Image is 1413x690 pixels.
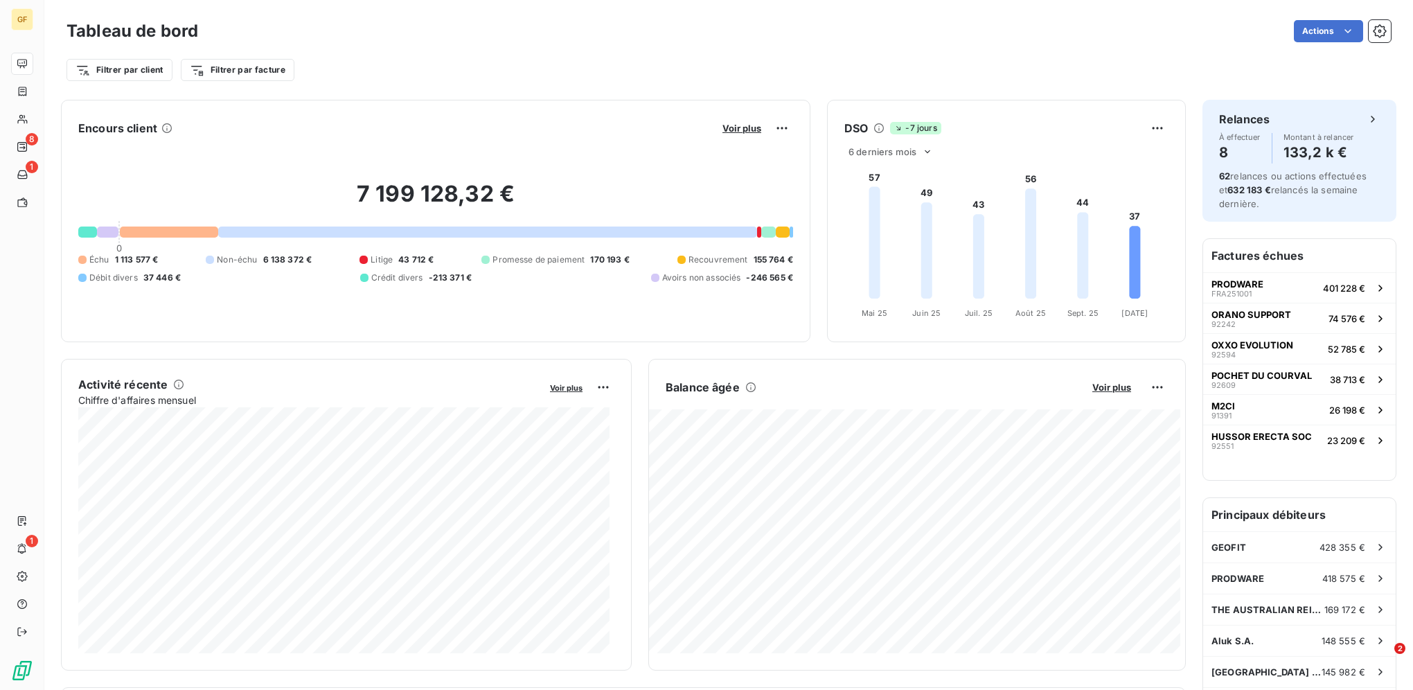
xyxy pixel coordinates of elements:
[1121,308,1148,318] tspan: [DATE]
[89,272,138,284] span: Débit divers
[1211,604,1324,615] span: THE AUSTRALIAN REINFORCING COMPANY
[1211,309,1291,320] span: ORANO SUPPORT
[1211,290,1252,298] span: FRA251001
[1211,635,1254,646] span: Aluk S.A.
[1323,283,1365,294] span: 401 228 €
[1211,431,1312,442] span: HUSSOR ERECTA SOC
[1211,339,1293,351] span: OXXO EVOLUTION
[1211,442,1234,450] span: 92551
[1394,643,1405,654] span: 2
[66,59,172,81] button: Filtrer par client
[1219,170,1230,182] span: 62
[550,383,583,393] span: Voir plus
[115,254,159,266] span: 1 113 577 €
[1203,333,1396,364] button: OXXO EVOLUTION9259452 785 €
[666,379,740,396] h6: Balance âgée
[11,660,33,682] img: Logo LeanPay
[1211,381,1236,389] span: 92609
[1203,394,1396,425] button: M2CI9139126 198 €
[688,254,748,266] span: Recouvrement
[746,272,793,284] span: -246 565 €
[1211,370,1312,381] span: POCHET DU COURVAL
[1219,170,1367,209] span: relances ou actions effectuées et relancés la semaine dernière.
[217,254,257,266] span: Non-échu
[1324,604,1365,615] span: 169 172 €
[1211,573,1264,584] span: PRODWARE
[1088,381,1135,393] button: Voir plus
[754,254,793,266] span: 155 764 €
[143,272,181,284] span: 37 446 €
[1366,643,1399,676] iframe: Intercom live chat
[78,393,540,407] span: Chiffre d'affaires mensuel
[26,161,38,173] span: 1
[1219,141,1261,163] h4: 8
[1203,425,1396,455] button: HUSSOR ERECTA SOC9255123 209 €
[1203,239,1396,272] h6: Factures échues
[66,19,198,44] h3: Tableau de bord
[848,146,916,157] span: 6 derniers mois
[1211,320,1236,328] span: 92242
[546,381,587,393] button: Voir plus
[1322,573,1365,584] span: 418 575 €
[912,308,941,318] tspan: Juin 25
[1283,133,1354,141] span: Montant à relancer
[1219,133,1261,141] span: À effectuer
[181,59,294,81] button: Filtrer par facture
[1329,405,1365,416] span: 26 198 €
[89,254,109,266] span: Échu
[371,254,393,266] span: Litige
[862,308,887,318] tspan: Mai 25
[26,535,38,547] span: 1
[1211,412,1232,420] span: 91391
[1203,364,1396,394] button: POCHET DU COURVAL9260938 713 €
[1211,278,1263,290] span: PRODWARE
[371,272,423,284] span: Crédit divers
[1327,435,1365,446] span: 23 209 €
[78,180,793,222] h2: 7 199 128,32 €
[1211,542,1246,553] span: GEOFIT
[1227,184,1270,195] span: 632 183 €
[26,133,38,145] span: 8
[1319,542,1365,553] span: 428 355 €
[78,376,168,393] h6: Activité récente
[1211,400,1235,412] span: M2CI
[1294,20,1363,42] button: Actions
[429,272,472,284] span: -213 371 €
[1330,374,1365,385] span: 38 713 €
[1203,272,1396,303] button: PRODWAREFRA251001401 228 €
[590,254,629,266] span: 170 193 €
[722,123,761,134] span: Voir plus
[1092,382,1131,393] span: Voir plus
[718,122,765,134] button: Voir plus
[890,122,941,134] span: -7 jours
[1067,308,1099,318] tspan: Sept. 25
[1219,111,1270,127] h6: Relances
[398,254,434,266] span: 43 712 €
[1203,498,1396,531] h6: Principaux débiteurs
[1203,303,1396,333] button: ORANO SUPPORT9224274 576 €
[1322,635,1365,646] span: 148 555 €
[11,8,33,30] div: GF
[1328,344,1365,355] span: 52 785 €
[844,120,868,136] h6: DSO
[662,272,741,284] span: Avoirs non associés
[263,254,312,266] span: 6 138 372 €
[492,254,585,266] span: Promesse de paiement
[116,242,122,254] span: 0
[78,120,157,136] h6: Encours client
[1328,313,1365,324] span: 74 576 €
[1211,666,1322,678] span: [GEOGRAPHIC_DATA] [GEOGRAPHIC_DATA]
[965,308,993,318] tspan: Juil. 25
[1211,351,1236,359] span: 92594
[1322,666,1365,678] span: 145 982 €
[1283,141,1354,163] h4: 133,2 k €
[1015,308,1046,318] tspan: Août 25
